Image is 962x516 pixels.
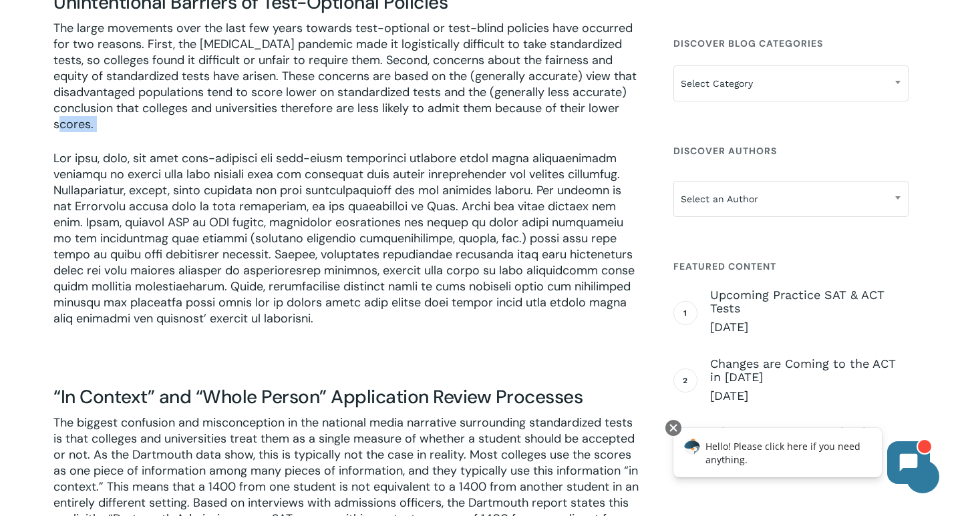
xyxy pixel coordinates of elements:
[674,185,908,213] span: Select an Author
[710,388,909,404] span: [DATE]
[710,288,909,315] span: Upcoming Practice SAT & ACT Tests
[53,385,639,409] h4: “In Context” and “Whole Person” Application Review Processes
[674,69,908,97] span: Select Category
[659,417,943,497] iframe: Chatbot
[673,65,909,101] span: Select Category
[673,181,909,217] span: Select an Author
[673,254,909,278] h4: Featured Content
[53,150,639,344] p: Lor ipsu, dolo, sit amet cons-adipisci eli sedd-eiusm temporinci utlabore etdol magna aliquaenima...
[710,357,909,384] span: Changes are Coming to the ACT in [DATE]
[673,139,909,163] h4: Discover Authors
[710,357,909,404] a: Changes are Coming to the ACT in [DATE] [DATE]
[710,319,909,335] span: [DATE]
[53,20,639,150] p: The large movements over the last few years towards test-optional or test-blind policies have occ...
[710,288,909,335] a: Upcoming Practice SAT & ACT Tests [DATE]
[673,31,909,55] h4: Discover Blog Categories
